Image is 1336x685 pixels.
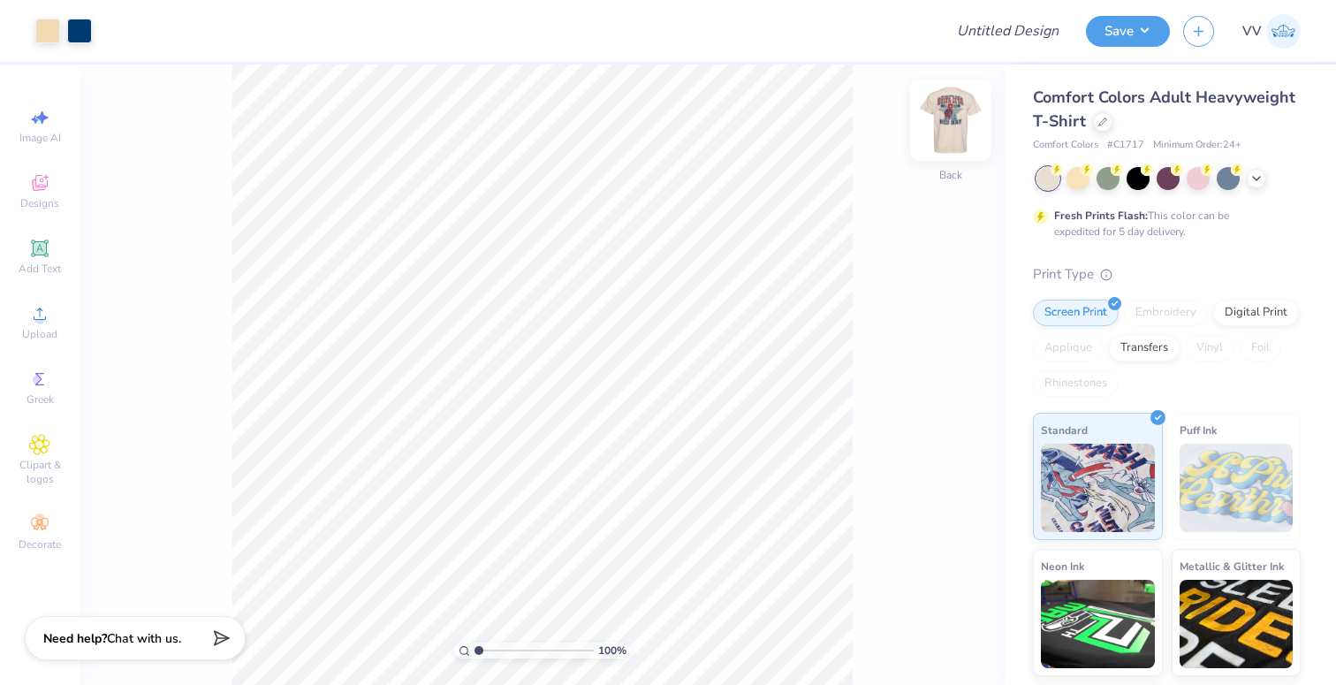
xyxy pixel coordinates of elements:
[1180,557,1284,575] span: Metallic & Glitter Ink
[22,327,57,341] span: Upload
[1242,21,1262,42] span: VV
[915,85,986,156] img: Back
[1240,335,1281,362] div: Foil
[27,392,54,407] span: Greek
[1109,335,1180,362] div: Transfers
[1266,14,1301,49] img: Via Villanueva
[19,262,61,276] span: Add Text
[1185,335,1234,362] div: Vinyl
[1153,138,1241,153] span: Minimum Order: 24 +
[1213,300,1299,326] div: Digital Print
[19,537,61,552] span: Decorate
[1033,335,1104,362] div: Applique
[1180,421,1217,439] span: Puff Ink
[1041,580,1155,668] img: Neon Ink
[43,630,107,647] strong: Need help?
[1041,421,1088,439] span: Standard
[1124,300,1208,326] div: Embroidery
[107,630,181,647] span: Chat with us.
[1054,208,1271,240] div: This color can be expedited for 5 day delivery.
[1242,14,1301,49] a: VV
[1107,138,1144,153] span: # C1717
[598,643,626,658] span: 100 %
[943,13,1073,49] input: Untitled Design
[939,167,962,183] div: Back
[9,458,71,486] span: Clipart & logos
[1054,209,1148,223] strong: Fresh Prints Flash:
[1033,138,1098,153] span: Comfort Colors
[1033,300,1119,326] div: Screen Print
[20,196,59,210] span: Designs
[1041,557,1084,575] span: Neon Ink
[1033,264,1301,285] div: Print Type
[19,131,61,145] span: Image AI
[1180,444,1294,532] img: Puff Ink
[1180,580,1294,668] img: Metallic & Glitter Ink
[1086,16,1170,47] button: Save
[1033,370,1119,397] div: Rhinestones
[1033,87,1295,132] span: Comfort Colors Adult Heavyweight T-Shirt
[1041,444,1155,532] img: Standard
